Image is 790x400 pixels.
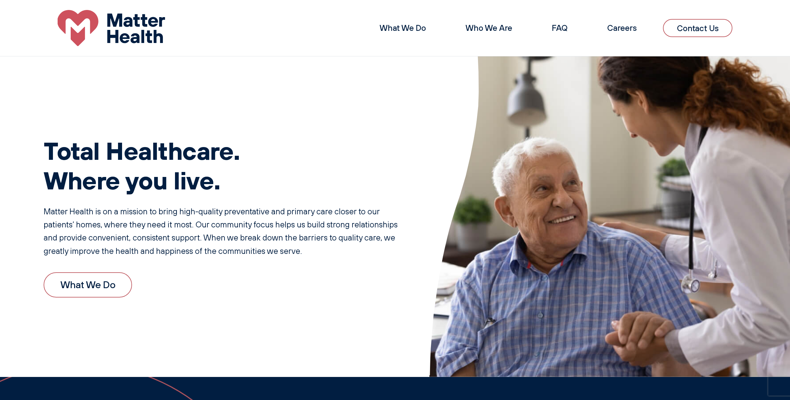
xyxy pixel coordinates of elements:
[44,272,132,298] a: What We Do
[607,23,637,33] a: Careers
[380,23,426,33] a: What We Do
[552,23,568,33] a: FAQ
[466,23,512,33] a: Who We Are
[663,19,732,37] a: Contact Us
[44,136,404,195] h1: Total Healthcare. Where you live.
[44,205,404,257] p: Matter Health is on a mission to bring high-quality preventative and primary care closer to our p...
